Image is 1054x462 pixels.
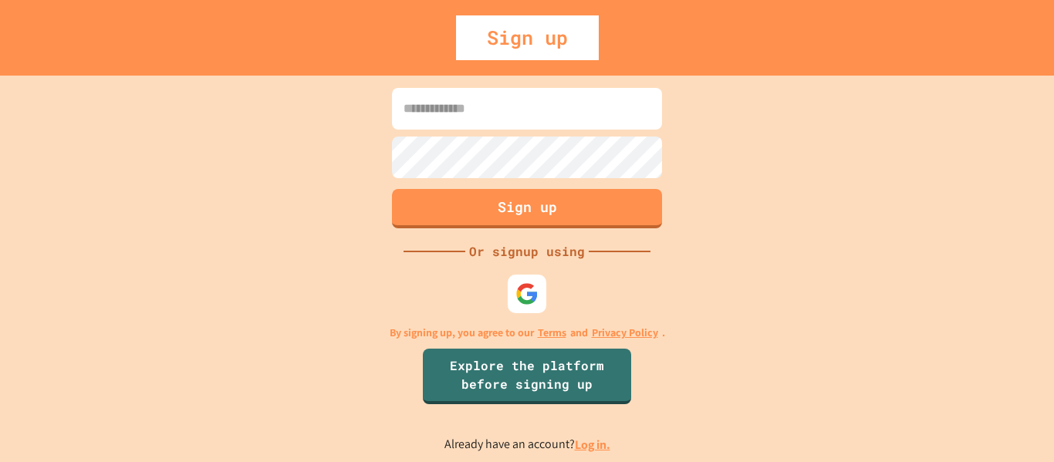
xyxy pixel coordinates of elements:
a: Terms [538,325,566,341]
a: Explore the platform before signing up [423,349,631,404]
div: Or signup using [465,242,589,261]
p: Already have an account? [444,435,610,454]
a: Privacy Policy [592,325,658,341]
img: google-icon.svg [515,282,539,305]
p: By signing up, you agree to our and . [390,325,665,341]
div: Sign up [456,15,599,60]
a: Log in. [575,437,610,453]
button: Sign up [392,189,662,228]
